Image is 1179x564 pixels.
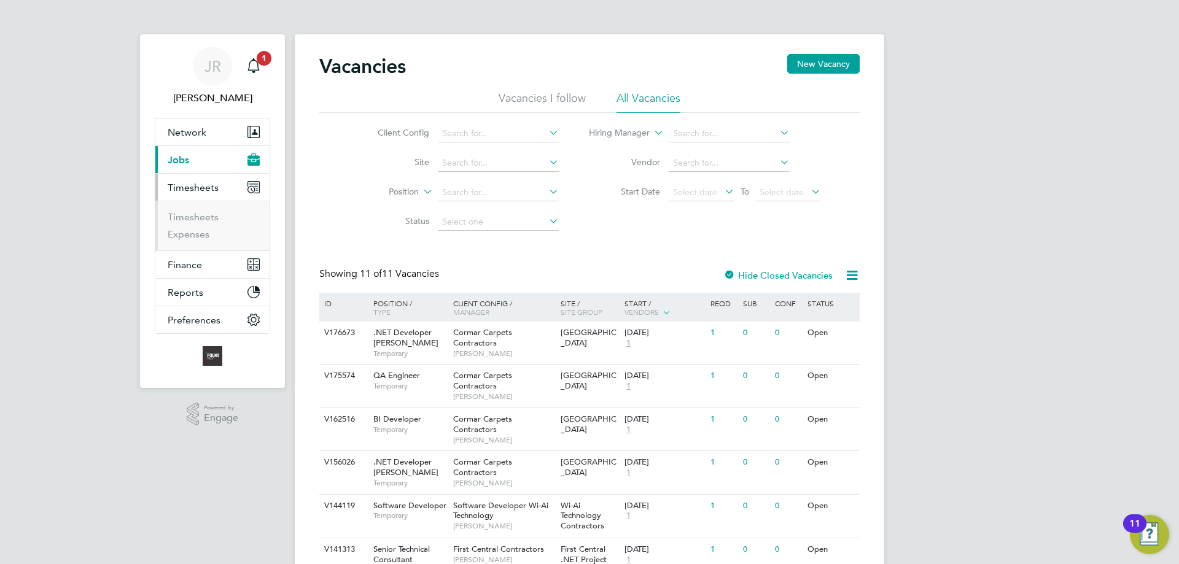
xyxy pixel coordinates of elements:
div: Showing [319,268,442,280]
button: Open Resource Center, 11 new notifications [1130,515,1169,554]
div: Open [804,408,858,431]
span: Powered by [204,403,238,413]
span: Cormar Carpets Contractors [453,457,512,477]
span: Engage [204,413,238,423]
div: Open [804,451,858,474]
a: Expenses [168,228,209,240]
div: 11 [1129,523,1140,539]
span: Temporary [373,478,447,488]
div: 0 [772,538,804,561]
div: Open [804,538,858,561]
div: [DATE] [625,328,704,338]
span: [PERSON_NAME] [453,478,554,488]
label: Position [348,186,419,198]
div: 0 [740,365,772,387]
button: Jobs [155,146,270,173]
label: Client Config [359,127,429,138]
div: Status [804,293,858,314]
span: Cormar Carpets Contractors [453,370,512,391]
div: V144119 [321,495,364,517]
span: 1 [625,381,632,392]
span: Temporary [373,425,447,435]
span: [GEOGRAPHIC_DATA] [561,457,617,477]
div: 1 [707,538,739,561]
span: 11 of [360,268,382,280]
h2: Vacancies [319,54,406,79]
div: [DATE] [625,544,704,555]
span: Site Group [561,307,602,317]
span: Temporary [373,511,447,520]
div: [DATE] [625,501,704,511]
span: QA Engineer [373,370,420,381]
div: Start / [621,293,707,323]
span: Cormar Carpets Contractors [453,414,512,435]
div: [DATE] [625,457,704,468]
a: 1 [241,47,266,86]
div: 0 [772,451,804,474]
li: Vacancies I follow [499,91,586,113]
div: Open [804,495,858,517]
span: Network [168,126,206,138]
button: Timesheets [155,174,270,201]
span: Manager [453,307,489,317]
div: [DATE] [625,371,704,381]
label: Site [359,156,429,168]
span: Temporary [373,349,447,358]
span: BI Developer [373,414,421,424]
div: Sub [740,293,772,314]
button: Finance [155,251,270,278]
span: Select date [760,187,804,198]
span: To [737,183,753,199]
button: Reports [155,279,270,306]
div: Conf [772,293,804,314]
div: Position / [364,293,450,322]
div: 1 [707,365,739,387]
input: Search for... [438,184,559,201]
div: 0 [740,451,772,474]
div: 1 [707,495,739,517]
button: Preferences [155,306,270,333]
span: [PERSON_NAME] [453,435,554,445]
label: Start Date [589,186,660,197]
span: [PERSON_NAME] [453,521,554,531]
input: Search for... [669,155,790,172]
div: Timesheets [155,201,270,250]
span: Reports [168,287,203,298]
div: 1 [707,408,739,431]
label: Hide Closed Vacancies [723,269,833,281]
nav: Main navigation [140,34,285,388]
div: 1 [707,322,739,344]
div: 0 [740,322,772,344]
span: Timesheets [168,182,219,193]
div: V176673 [321,322,364,344]
a: Timesheets [168,211,219,223]
input: Search for... [438,125,559,142]
a: JR[PERSON_NAME] [155,47,270,106]
div: V162516 [321,408,364,431]
span: [GEOGRAPHIC_DATA] [561,327,617,348]
label: Hiring Manager [579,127,650,139]
span: Preferences [168,314,220,326]
span: Wi-Ai Technology Contractors [561,500,604,531]
button: Network [155,118,270,145]
div: 0 [740,495,772,517]
div: ID [321,293,364,314]
div: Open [804,322,858,344]
span: Vendors [625,307,659,317]
label: Vendor [589,156,660,168]
div: [DATE] [625,414,704,425]
span: [PERSON_NAME] [453,349,554,358]
span: [GEOGRAPHIC_DATA] [561,370,617,391]
span: Cormar Carpets Contractors [453,327,512,348]
span: James Rogers [155,91,270,106]
div: 0 [772,495,804,517]
span: 1 [625,511,632,521]
div: 0 [772,365,804,387]
li: All Vacancies [617,91,680,113]
span: [GEOGRAPHIC_DATA] [561,414,617,435]
button: New Vacancy [787,54,860,74]
div: 0 [740,538,772,561]
div: V156026 [321,451,364,474]
span: 1 [625,425,632,435]
span: Type [373,307,391,317]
